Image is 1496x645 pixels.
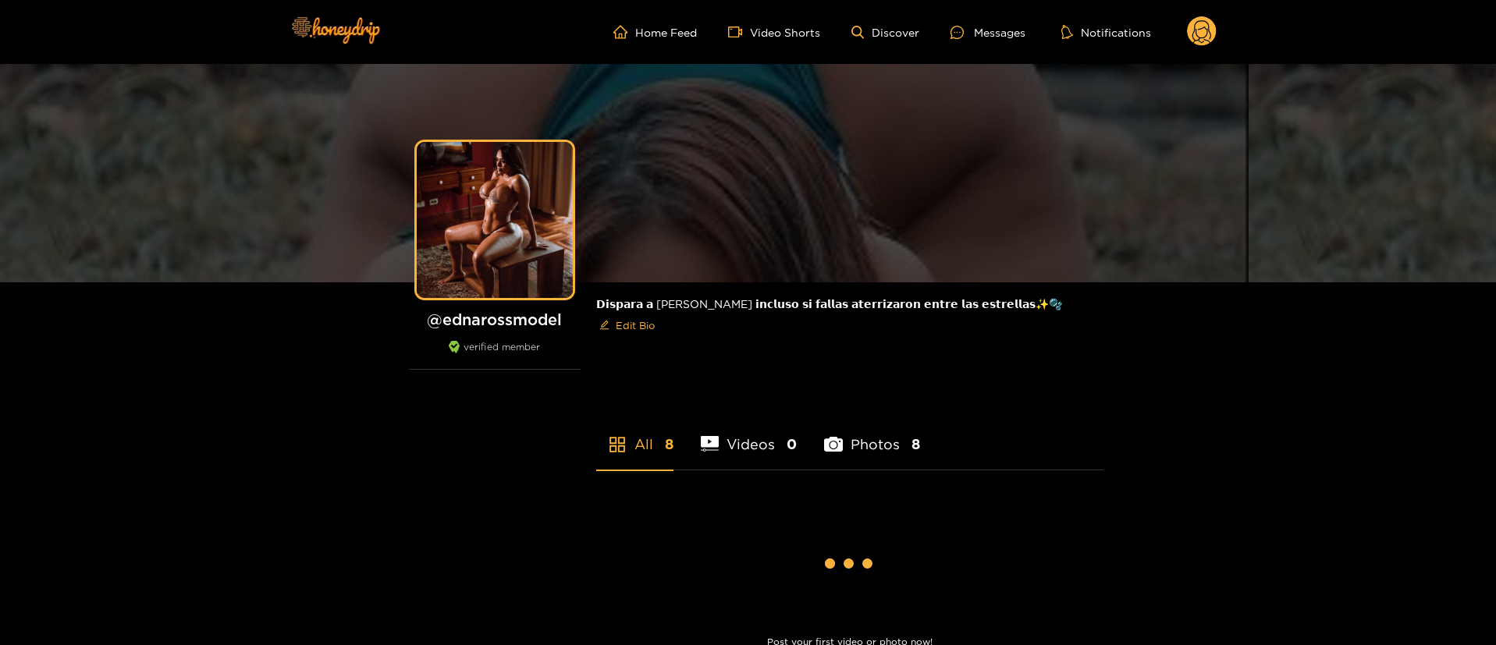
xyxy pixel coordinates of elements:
a: Video Shorts [728,25,820,39]
span: appstore [608,435,627,454]
div: Messages [951,23,1025,41]
button: editEdit Bio [596,313,658,338]
span: 8 [911,434,920,454]
span: home [613,25,635,39]
a: Home Feed [613,25,697,39]
span: 8 [665,434,673,454]
li: All [596,399,673,470]
h1: @ ednarossmodel [409,310,581,329]
div: 𝗗𝗶𝘀𝗽𝗮𝗿𝗮 𝗮 [PERSON_NAME] 𝗶𝗻𝗰𝗹𝘂𝘀𝗼 𝘀𝗶 𝗳𝗮𝗹𝗹𝗮𝘀 𝗮𝘁𝗲𝗿𝗿𝗶𝘇𝗮𝗿𝗼𝗻 𝗲𝗻𝘁𝗿𝗲 𝗹𝗮𝘀 𝗲𝘀𝘁𝗿𝗲𝗹𝗹𝗮𝘀✨🫧 [596,282,1103,350]
span: edit [599,320,609,331]
li: Photos [824,399,920,470]
span: 0 [787,434,797,454]
button: Notifications [1057,24,1156,40]
span: Edit Bio [616,317,655,333]
a: Discover [851,26,919,39]
span: video-camera [728,25,750,39]
div: verified member [409,341,581,370]
li: Videos [701,399,798,470]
